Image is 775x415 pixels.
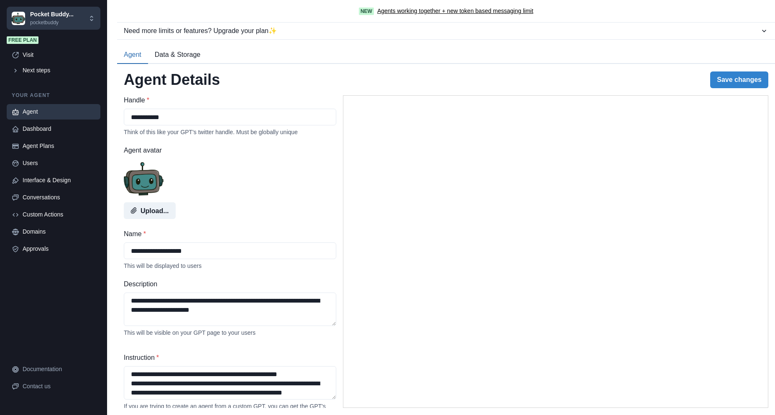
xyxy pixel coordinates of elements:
[124,26,760,36] div: Need more limits or features? Upgrade your plan ✨
[124,262,336,269] div: This will be displayed to users
[12,12,25,25] img: Chakra UI
[377,7,533,15] a: Agents working together + new token based messaging limit
[23,210,95,219] div: Custom Actions
[124,145,331,155] label: Agent avatar
[23,142,95,150] div: Agent Plans
[23,365,95,374] div: Documentation
[7,36,38,44] span: Free plan
[710,71,768,88] button: Save changes
[148,46,207,64] button: Data & Storage
[124,279,331,289] label: Description
[7,7,100,30] button: Chakra UIPocket Buddy...pocketbuddy
[23,51,95,59] div: Visit
[117,23,775,39] button: Need more limits or features? Upgrade your plan✨
[30,19,74,26] p: pocketbuddy
[343,96,768,407] iframe: Agent Chat
[117,46,148,64] button: Agent
[124,202,176,219] button: Upload...
[359,8,374,15] span: New
[30,10,74,19] p: Pocket Buddy...
[23,244,95,253] div: Approvals
[124,95,331,105] label: Handle
[124,129,336,135] div: Think of this like your GPT's twitter handle. Must be globally unique
[124,159,164,199] img: user%2F5333%2F72baf81b-ed57-4401-9baa-748fec4f5495
[124,71,220,89] h2: Agent Details
[23,66,95,75] div: Next steps
[7,92,100,99] p: Your agent
[124,329,336,336] div: This will be visible on your GPT page to your users
[124,353,331,363] label: Instruction
[23,176,95,185] div: Interface & Design
[23,159,95,168] div: Users
[23,107,95,116] div: Agent
[7,362,100,377] a: Documentation
[23,382,95,391] div: Contact us
[124,229,331,239] label: Name
[23,125,95,133] div: Dashboard
[23,227,95,236] div: Domains
[23,193,95,202] div: Conversations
